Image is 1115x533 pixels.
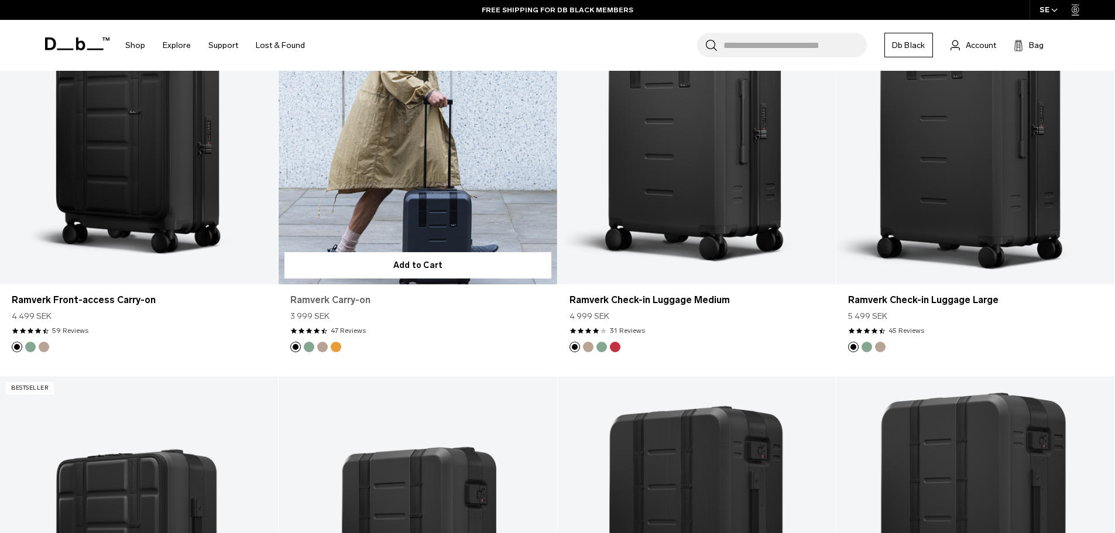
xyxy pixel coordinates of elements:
button: Fogbow Beige [875,342,886,352]
span: Bag [1029,39,1044,51]
a: Explore [163,25,191,66]
a: Ramverk Front-access Carry-on [12,293,266,307]
button: Green Ray [25,342,36,352]
button: Black Out [290,342,301,352]
button: Green Ray [304,342,314,352]
button: Add to Cart [284,252,551,278]
button: Green Ray [862,342,872,352]
a: 47 reviews [331,325,366,336]
span: 3 999 SEK [290,310,330,322]
button: Fogbow Beige [39,342,49,352]
a: Support [208,25,238,66]
span: Account [966,39,996,51]
button: Black Out [848,342,859,352]
a: FREE SHIPPING FOR DB BLACK MEMBERS [482,5,633,15]
span: 4 999 SEK [569,310,609,322]
button: Green Ray [596,342,607,352]
a: 59 reviews [52,325,88,336]
span: 5 499 SEK [848,310,887,322]
button: Fogbow Beige [317,342,328,352]
button: Bag [1014,38,1044,52]
a: Db Black [884,33,933,57]
button: Black Out [12,342,22,352]
span: 4 499 SEK [12,310,52,322]
a: Ramverk Check-in Luggage Medium [569,293,824,307]
a: 45 reviews [888,325,924,336]
p: Bestseller [6,382,54,394]
button: Fogbow Beige [583,342,593,352]
button: Sprite Lightning Red [610,342,620,352]
a: Ramverk Carry-on [290,293,545,307]
button: Black Out [569,342,580,352]
a: 31 reviews [610,325,645,336]
nav: Main Navigation [116,20,314,71]
a: Shop [125,25,145,66]
button: Parhelion Orange [331,342,341,352]
a: Account [951,38,996,52]
a: Ramverk Check-in Luggage Large [848,293,1103,307]
a: Lost & Found [256,25,305,66]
